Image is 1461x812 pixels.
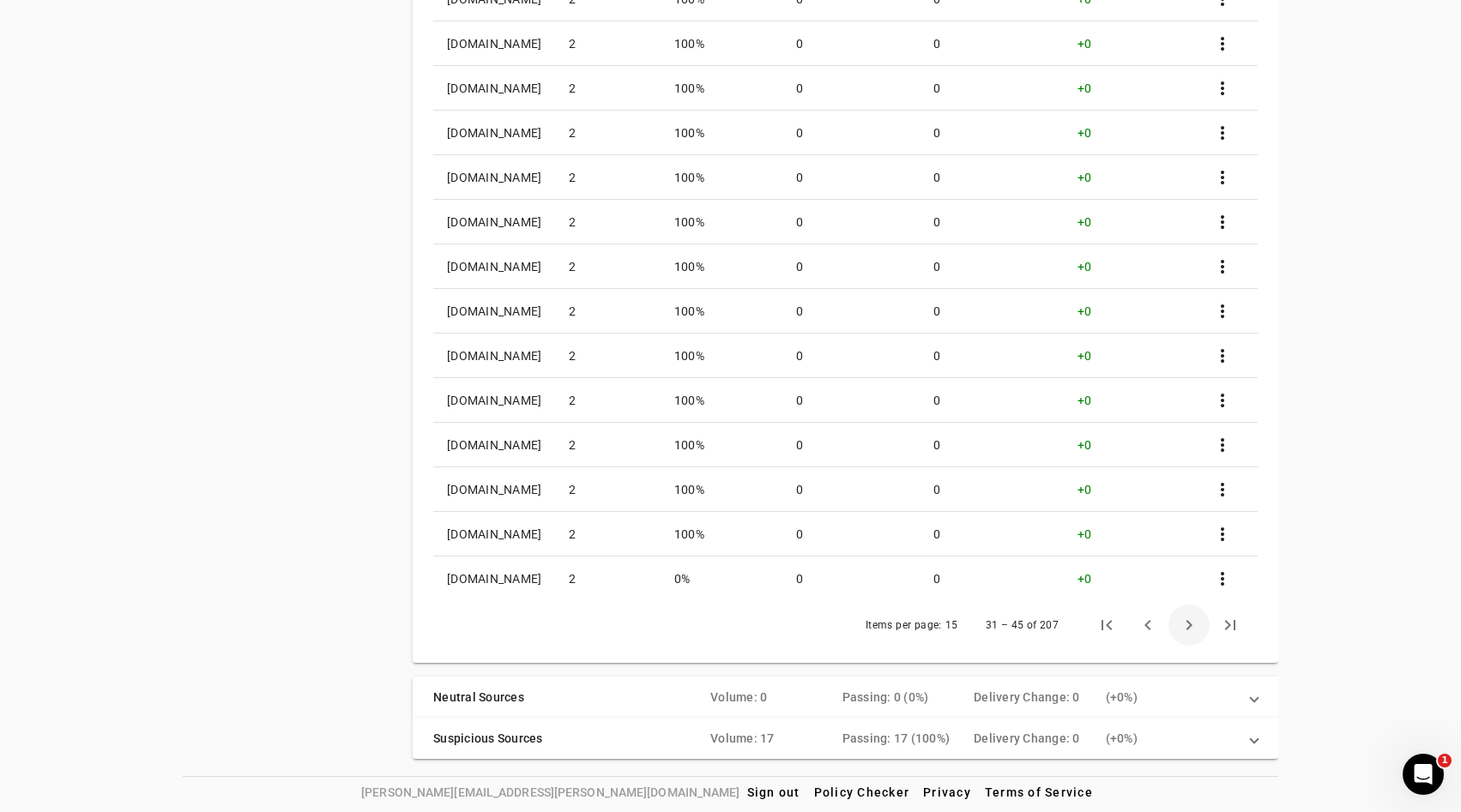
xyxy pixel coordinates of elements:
[1078,394,1092,407] span: +0
[555,423,661,467] td: 2
[433,155,555,200] td: [DOMAIN_NAME]
[555,467,661,512] td: 2
[782,200,920,244] td: 0
[782,155,920,200] td: 0
[433,467,555,512] td: [DOMAIN_NAME]
[433,423,555,467] td: [DOMAIN_NAME]
[920,244,1064,289] td: 0
[974,730,1106,747] div: Delivery Change: 0
[1106,689,1238,706] div: ( + 0%)
[974,689,1106,706] div: Delivery Change: 0
[413,718,1278,759] mat-expansion-panel-header: Suspicious SourcesVolume: 17Passing: 17 (100%)Delivery Change: 0(+0%)
[555,289,661,334] td: 2
[1078,527,1092,541] span: +0
[433,334,555,378] td: [DOMAIN_NAME]
[433,512,555,556] td: [DOMAIN_NAME]
[807,777,917,808] button: Policy Checker
[920,512,1064,556] td: 0
[920,289,1064,334] td: 0
[433,21,555,66] td: [DOMAIN_NAME]
[433,111,555,155] td: [DOMAIN_NAME]
[433,244,555,289] td: [DOMAIN_NAME]
[661,378,782,423] td: 100%
[661,111,782,155] td: 100%
[920,111,1064,155] td: 0
[782,334,920,378] td: 0
[661,423,782,467] td: 100%
[782,423,920,467] td: 0
[661,289,782,334] td: 100%
[986,617,1060,634] div: 31 – 45 of 207
[1106,730,1238,747] div: ( + 0%)
[1078,483,1092,496] span: +0
[782,111,920,155] td: 0
[923,785,971,799] span: Privacy
[433,378,555,423] td: [DOMAIN_NAME]
[555,200,661,244] td: 2
[555,512,661,556] td: 2
[1078,438,1092,452] span: +0
[920,155,1064,200] td: 0
[985,785,1093,799] span: Terms of Service
[555,111,661,155] td: 2
[1438,754,1452,767] span: 1
[661,21,782,66] td: 100%
[1078,572,1092,586] span: +0
[433,66,555,111] td: [DOMAIN_NAME]
[782,66,920,111] td: 0
[1403,754,1444,795] iframe: Intercom live chat
[1078,349,1092,363] span: +0
[782,378,920,423] td: 0
[433,556,555,601] td: [DOMAIN_NAME]
[1078,171,1092,184] span: +0
[555,378,661,423] td: 2
[1078,81,1092,95] span: +0
[661,512,782,556] td: 100%
[842,730,975,747] div: Passing: 17 (100%)
[782,556,920,601] td: 0
[1168,604,1210,646] button: Next page
[413,677,1278,718] mat-expansion-panel-header: Neutral SourcesVolume: 0Passing: 0 (0%)Delivery Change: 0(+0%)
[710,730,842,747] div: Volume: 17
[661,244,782,289] td: 100%
[555,155,661,200] td: 2
[555,334,661,378] td: 2
[555,21,661,66] td: 2
[920,200,1064,244] td: 0
[555,244,661,289] td: 2
[361,783,740,802] span: [PERSON_NAME][EMAIL_ADDRESS][PERSON_NAME][DOMAIN_NAME]
[945,617,958,634] div: 15
[747,785,800,799] span: Sign out
[433,730,697,747] mat-panel-title: Suspicious Sources
[866,617,942,634] div: Items per page:
[661,155,782,200] td: 100%
[782,244,920,289] td: 0
[782,512,920,556] td: 0
[842,689,975,706] div: Passing: 0 (0%)
[920,378,1064,423] td: 0
[1127,604,1168,646] button: Previous page
[555,66,661,111] td: 2
[920,423,1064,467] td: 0
[782,21,920,66] td: 0
[555,556,661,601] td: 2
[661,66,782,111] td: 100%
[433,289,555,334] td: [DOMAIN_NAME]
[433,689,697,706] mat-panel-title: Neutral Sources
[1086,604,1127,646] button: First page
[920,467,1064,512] td: 0
[661,200,782,244] td: 100%
[661,467,782,512] td: 100%
[920,556,1064,601] td: 0
[1210,604,1251,646] button: Last page
[920,334,1064,378] td: 0
[1078,304,1092,318] span: +0
[782,467,920,512] td: 0
[740,777,807,808] button: Sign out
[661,334,782,378] td: 100%
[1078,215,1092,229] span: +0
[916,777,978,808] button: Privacy
[978,777,1100,808] button: Terms of Service
[1078,126,1092,140] span: +0
[661,556,782,601] td: 0%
